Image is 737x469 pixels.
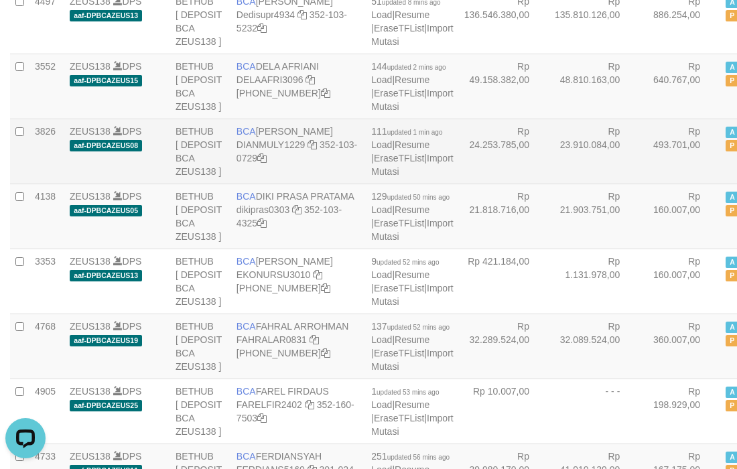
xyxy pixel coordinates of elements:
a: EraseTFList [374,218,424,228]
span: updated 1 min ago [387,129,443,136]
span: BCA [237,386,256,397]
a: ZEUS138 [70,126,111,137]
a: ZEUS138 [70,256,111,267]
a: Resume [395,9,429,20]
a: dikipras0303 [237,204,289,215]
a: Import Mutasi [371,348,453,372]
span: updated 2 mins ago [387,64,446,71]
span: | | | [371,321,453,372]
span: aaf-DPBCAZEUS15 [70,75,142,86]
span: updated 52 mins ago [387,324,450,331]
a: Resume [395,204,429,215]
a: DIANMULY1229 [237,139,305,150]
td: - - - [549,379,640,444]
a: ZEUS138 [70,191,111,202]
td: FAHRAL ARROHMAN [PHONE_NUMBER] [231,314,366,379]
a: Copy dikipras0303 to clipboard [292,204,301,215]
span: updated 50 mins ago [387,194,450,201]
a: EraseTFList [374,88,424,98]
td: DPS [64,54,170,119]
a: Copy 3521030729 to clipboard [257,153,267,163]
a: Copy 3521035232 to clipboard [257,23,267,33]
td: 4138 [29,184,64,249]
span: BCA [237,191,256,202]
span: 144 [371,61,446,72]
span: aaf-DPBCAZEUS13 [70,270,142,281]
td: DIKI PRASA PRATAMA 352-103-4325 [231,184,366,249]
a: Copy DELAAFRI3096 to clipboard [306,74,315,85]
span: aaf-DPBCAZEUS08 [70,140,142,151]
td: DPS [64,314,170,379]
a: EraseTFList [374,153,424,163]
a: FAHRALAR0831 [237,334,307,345]
a: Import Mutasi [371,283,453,307]
td: Rp 24.253.785,00 [459,119,549,184]
td: BETHUB [ DEPOSIT BCA ZEUS138 ] [170,54,231,119]
span: aaf-DPBCAZEUS13 [70,10,142,21]
span: aaf-DPBCAZEUS05 [70,205,142,216]
span: | | | [371,126,453,177]
td: Rp 10.007,00 [459,379,549,444]
span: 137 [371,321,450,332]
td: BETHUB [ DEPOSIT BCA ZEUS138 ] [170,184,231,249]
a: Copy EKONURSU3010 to clipboard [313,269,322,280]
a: Copy FAHRALAR0831 to clipboard [310,334,319,345]
td: BETHUB [ DEPOSIT BCA ZEUS138 ] [170,249,231,314]
a: Copy 3521607503 to clipboard [257,413,267,423]
span: | | | [371,256,453,307]
a: EraseTFList [374,348,424,358]
a: Load [371,399,392,410]
a: Load [371,139,392,150]
a: Copy Dedisupr4934 to clipboard [297,9,307,20]
td: Rp 49.158.382,00 [459,54,549,119]
span: | | | [371,386,453,437]
a: Import Mutasi [371,153,453,177]
a: Import Mutasi [371,88,453,112]
span: | | | [371,61,453,112]
td: Rp 32.289.524,00 [459,314,549,379]
a: Load [371,334,392,345]
span: BCA [237,126,256,137]
a: EraseTFList [374,413,424,423]
a: Dedisupr4934 [237,9,295,20]
span: BCA [237,321,256,332]
a: Resume [395,399,429,410]
td: [PERSON_NAME] 352-103-0729 [231,119,366,184]
td: DPS [64,184,170,249]
a: Copy 3521034325 to clipboard [257,218,267,228]
a: Copy 4062302392 to clipboard [321,283,330,293]
a: Import Mutasi [371,23,453,47]
span: 251 [371,451,450,462]
td: DELA AFRIANI [PHONE_NUMBER] [231,54,366,119]
a: Load [371,204,392,215]
span: BCA [237,61,256,72]
a: ZEUS138 [70,451,111,462]
td: 3826 [29,119,64,184]
a: Resume [395,139,429,150]
a: ZEUS138 [70,386,111,397]
td: Rp 48.810.163,00 [549,54,640,119]
span: aaf-DPBCAZEUS25 [70,400,142,411]
span: updated 56 mins ago [387,454,450,461]
a: FARELFIR2402 [237,399,302,410]
td: Rp 421.184,00 [459,249,549,314]
button: Open LiveChat chat widget [5,5,46,46]
a: Copy DIANMULY1229 to clipboard [308,139,317,150]
a: Import Mutasi [371,413,453,437]
span: BCA [237,451,256,462]
td: DPS [64,379,170,444]
a: Load [371,74,392,85]
a: Copy 5665095158 to clipboard [321,348,330,358]
a: Resume [395,74,429,85]
td: Rp 640.767,00 [640,54,720,119]
a: Load [371,9,392,20]
a: Copy 8692458639 to clipboard [321,88,330,98]
a: Load [371,269,392,280]
td: 3353 [29,249,64,314]
span: 111 [371,126,442,137]
td: 3552 [29,54,64,119]
td: FAREL FIRDAUS 352-160-7503 [231,379,366,444]
td: Rp 493.701,00 [640,119,720,184]
a: Import Mutasi [371,218,453,242]
td: Rp 198.929,00 [640,379,720,444]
